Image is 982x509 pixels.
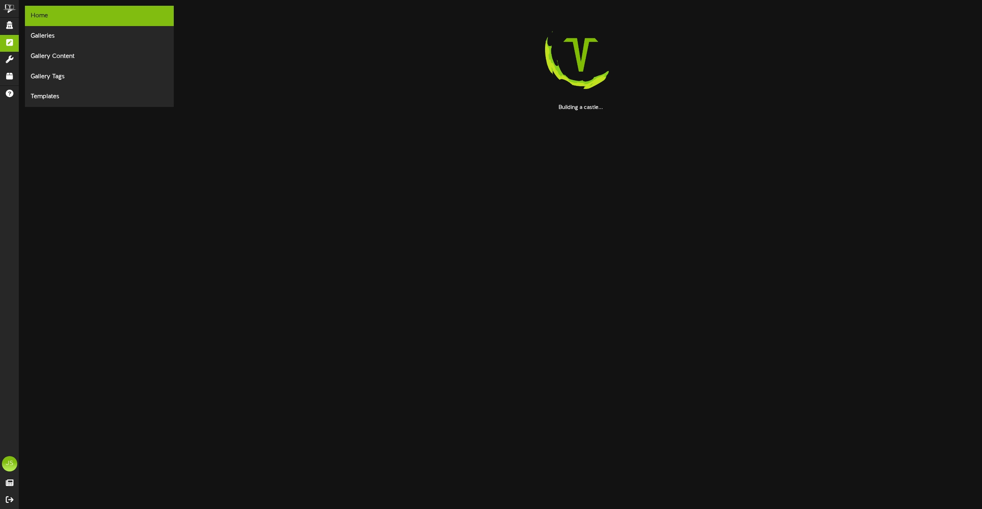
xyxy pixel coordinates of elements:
[25,6,174,26] div: Home
[2,456,17,471] div: JS
[25,46,174,67] div: Gallery Content
[25,67,174,87] div: Gallery Tags
[25,87,174,107] div: Templates
[25,26,174,46] div: Galleries
[559,105,603,110] strong: Building a castle...
[532,6,630,104] img: loading-spinner-3.png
